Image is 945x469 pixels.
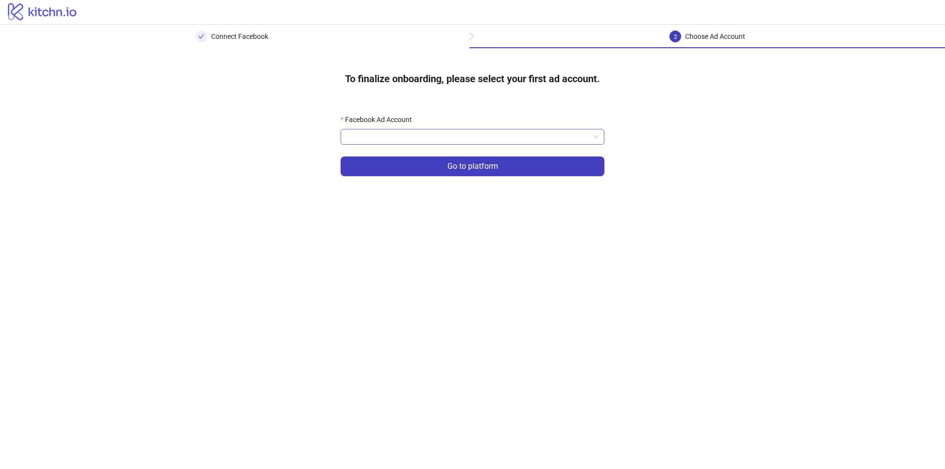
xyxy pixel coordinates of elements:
div: Choose Ad Account [685,31,745,42]
span: 2 [674,33,677,40]
button: Go to platform [341,156,604,176]
input: Facebook Ad Account [346,129,590,144]
span: Go to platform [447,162,498,171]
h4: To finalize onboarding, please select your first ad account. [329,64,616,94]
label: Facebook Ad Account [341,114,418,125]
span: check [198,33,204,39]
div: Connect Facebook [211,31,268,42]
